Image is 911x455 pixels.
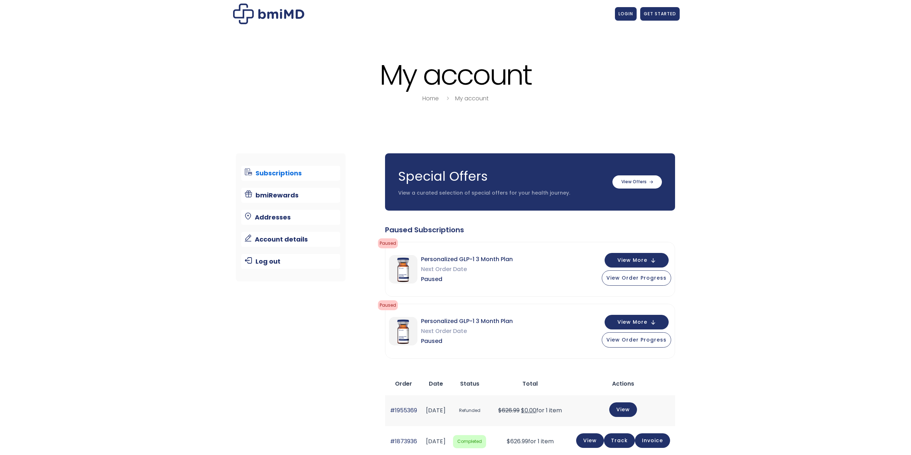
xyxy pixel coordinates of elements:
a: View [609,402,637,417]
span: 0.00 [521,406,536,414]
a: My account [455,94,489,102]
img: My account [233,4,304,24]
a: bmiRewards [241,188,341,203]
span: Status [460,380,479,388]
span: View More [617,258,647,263]
a: Home [422,94,439,102]
a: GET STARTED [640,7,680,21]
img: Personalized GLP-1 3 Month Plan [389,317,417,345]
span: $ [507,437,510,445]
a: Invoice [635,433,670,448]
a: #1955369 [390,406,417,414]
span: Next Order Date [421,264,513,274]
img: Personalized GLP-1 3 Month Plan [389,255,417,284]
h3: Special Offers [398,168,605,185]
span: Completed [453,435,486,448]
span: Refunded [453,404,486,417]
a: Subscriptions [241,166,341,181]
span: Paused [421,336,513,346]
button: View Order Progress [602,270,671,286]
span: Actions [612,380,634,388]
span: Personalized GLP-1 3 Month Plan [421,254,513,264]
span: $ [521,406,525,414]
button: View More [605,315,669,329]
div: Paused Subscriptions [385,225,675,235]
span: Total [522,380,538,388]
a: Track [604,433,635,448]
span: View Order Progress [606,336,667,343]
span: Paused [421,274,513,284]
td: for 1 item [490,395,571,426]
span: View Order Progress [606,274,667,281]
a: Log out [241,254,341,269]
a: Addresses [241,210,341,225]
nav: Account pages [236,153,346,281]
span: Paused [378,238,398,248]
del: $626.99 [498,406,520,414]
p: View a curated selection of special offers for your health journey. [398,190,605,197]
span: Next Order Date [421,326,513,336]
a: #1873936 [390,437,417,445]
time: [DATE] [426,406,446,414]
button: View More [605,253,669,268]
span: Paused [378,300,398,310]
span: View More [617,320,647,324]
i: breadcrumbs separator [444,94,452,102]
time: [DATE] [426,437,446,445]
button: View Order Progress [602,332,671,348]
span: GET STARTED [644,11,676,17]
a: Account details [241,232,341,247]
span: Personalized GLP-1 3 Month Plan [421,316,513,326]
span: 626.99 [507,437,528,445]
span: Order [395,380,412,388]
a: LOGIN [615,7,637,21]
a: View [576,433,604,448]
h1: My account [231,60,680,90]
span: Date [429,380,443,388]
span: LOGIN [618,11,633,17]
